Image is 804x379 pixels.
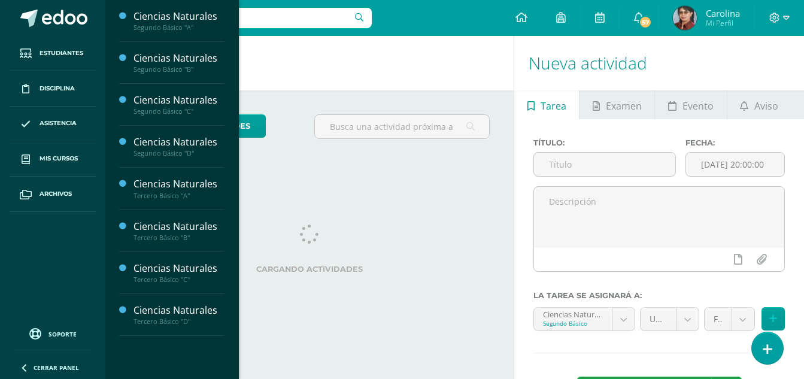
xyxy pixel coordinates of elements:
span: Examen [606,92,642,120]
span: Evento [682,92,714,120]
span: Carolina [706,7,740,19]
a: FORMATIVO (60.0%) [705,308,754,331]
span: Asistencia [40,119,77,128]
div: Ciencias Naturales [134,262,224,275]
a: Examen [580,90,654,119]
span: FORMATIVO (60.0%) [714,308,723,331]
a: Ciencias NaturalesSegundo Básico "B" [134,51,224,74]
input: Busca una actividad próxima aquí... [315,115,489,138]
div: Segundo Básico "A" [134,23,224,32]
a: Ciencias NaturalesTercero Básico "C" [134,262,224,284]
a: Archivos [10,177,96,212]
div: Ciencias Naturales [134,304,224,317]
label: Fecha: [685,138,785,147]
a: Ciencias NaturalesTercero Básico "D" [134,304,224,326]
div: Ciencias Naturales [134,177,224,191]
span: Disciplina [40,84,75,93]
span: Soporte [48,330,77,338]
a: Estudiantes [10,36,96,71]
a: Tarea [514,90,579,119]
a: Ciencias Naturales 'A'Segundo Básico [534,308,635,331]
input: Título [534,153,675,176]
span: Mi Perfil [706,18,740,28]
span: Tarea [541,92,566,120]
img: 9b956cc9a4babd20fca20b167a45774d.png [673,6,697,30]
a: Ciencias NaturalesTercero Básico "A" [134,177,224,199]
a: Ciencias NaturalesSegundo Básico "A" [134,10,224,32]
div: Ciencias Naturales 'A' [543,308,603,319]
div: Ciencias Naturales [134,135,224,149]
div: Ciencias Naturales [134,220,224,234]
a: Unidad 4 [641,308,699,331]
span: Mis cursos [40,154,78,163]
div: Ciencias Naturales [134,10,224,23]
span: Unidad 4 [650,308,667,331]
a: Aviso [727,90,791,119]
div: Ciencias Naturales [134,51,224,65]
div: Tercero Básico "D" [134,317,224,326]
span: Estudiantes [40,48,83,58]
div: Tercero Básico "C" [134,275,224,284]
span: Archivos [40,189,72,199]
a: Ciencias NaturalesSegundo Básico "C" [134,93,224,116]
a: Soporte [14,325,91,341]
input: Busca un usuario... [113,8,372,28]
a: Ciencias NaturalesTercero Básico "B" [134,220,224,242]
label: Título: [533,138,676,147]
h1: Actividades [120,36,499,90]
div: Segundo Básico "B" [134,65,224,74]
span: 57 [639,16,652,29]
div: Segundo Básico "D" [134,149,224,157]
a: Mis cursos [10,141,96,177]
div: Tercero Básico "A" [134,192,224,200]
label: Cargando actividades [129,265,490,274]
a: Ciencias NaturalesSegundo Básico "D" [134,135,224,157]
a: Disciplina [10,71,96,107]
label: La tarea se asignará a: [533,291,785,300]
h1: Nueva actividad [529,36,790,90]
div: Segundo Básico "C" [134,107,224,116]
span: Aviso [754,92,778,120]
div: Tercero Básico "B" [134,234,224,242]
span: Cerrar panel [34,363,79,372]
a: Asistencia [10,107,96,142]
div: Ciencias Naturales [134,93,224,107]
div: Segundo Básico [543,319,603,328]
a: Evento [655,90,726,119]
input: Fecha de entrega [686,153,784,176]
